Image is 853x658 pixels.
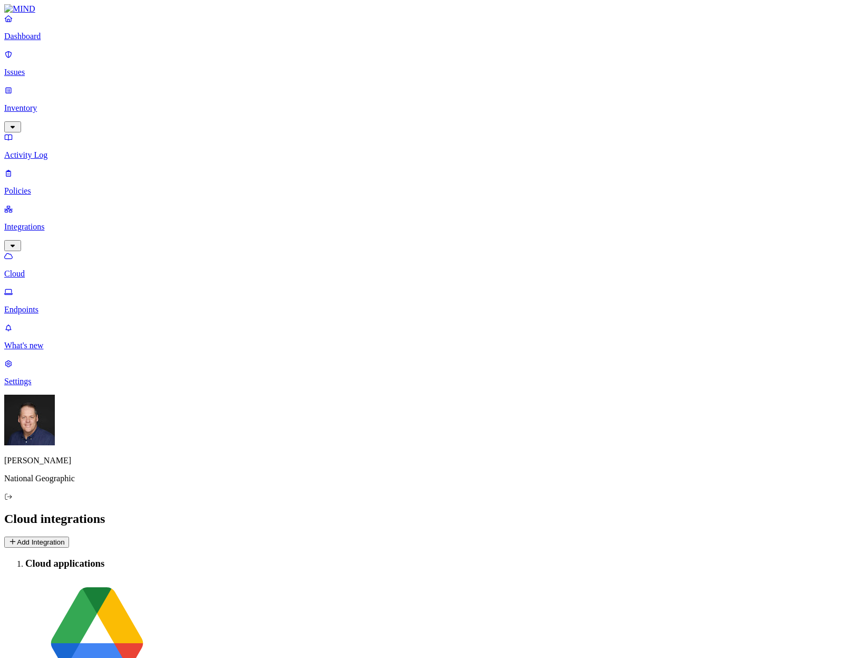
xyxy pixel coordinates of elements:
p: Settings [4,377,849,386]
p: [PERSON_NAME] [4,456,849,465]
a: Inventory [4,85,849,131]
p: Endpoints [4,305,849,314]
p: Cloud [4,269,849,279]
h2: Cloud integrations [4,512,849,526]
p: National Geographic [4,474,849,483]
img: MIND [4,4,35,14]
a: MIND [4,4,849,14]
p: Dashboard [4,32,849,41]
a: Policies [4,168,849,196]
p: Integrations [4,222,849,232]
a: Activity Log [4,132,849,160]
p: Activity Log [4,150,849,160]
a: Endpoints [4,287,849,314]
p: Policies [4,186,849,196]
img: Mark DeCarlo [4,395,55,445]
a: Issues [4,50,849,77]
button: Add Integration [4,537,69,548]
a: Cloud [4,251,849,279]
a: Integrations [4,204,849,250]
a: Settings [4,359,849,386]
a: Dashboard [4,14,849,41]
p: What's new [4,341,849,350]
p: Inventory [4,103,849,113]
h3: Cloud applications [25,558,849,569]
a: What's new [4,323,849,350]
p: Issues [4,68,849,77]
